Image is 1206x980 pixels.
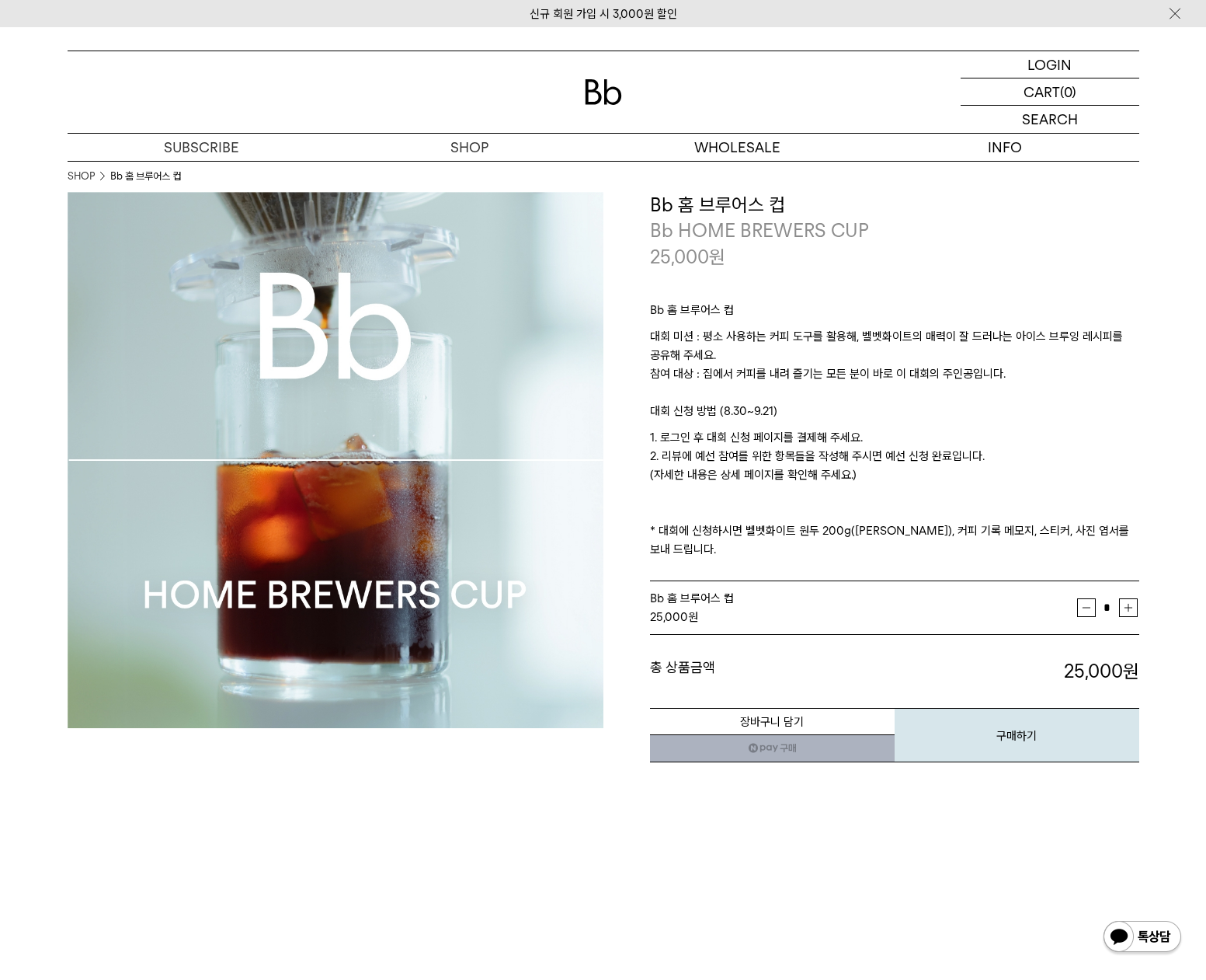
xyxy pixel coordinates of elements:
[585,79,622,105] img: 로고
[1102,919,1183,957] img: 카카오톡 채널 1:1 채팅 버튼
[1123,660,1139,682] b: 원
[709,246,725,268] span: 원
[68,134,335,161] a: SUBSCRIBE
[650,708,895,735] button: 장바구니 담기
[530,7,677,21] a: 신규 회원 가입 시 3,000원 할인
[650,301,1139,327] p: Bb 홈 브루어스 컵
[603,134,871,161] p: WHOLESALE
[1077,598,1096,617] button: 감소
[961,51,1139,78] a: LOGIN
[1119,598,1138,617] button: 증가
[1064,660,1139,682] strong: 25,000
[650,591,734,605] span: Bb 홈 브루어스 컵
[650,734,895,762] a: 새창
[650,327,1139,402] p: 대회 미션 : 평소 사용하는 커피 도구를 활용해, 벨벳화이트의 매력이 잘 드러나는 아이스 브루잉 레시피를 공유해 주세요. 참여 대상 : 집에서 커피를 내려 즐기는 모든 분이 ...
[68,169,95,184] a: SHOP
[1027,51,1072,78] p: LOGIN
[650,192,1139,218] h3: Bb 홈 브루어스 컵
[335,134,603,161] a: SHOP
[650,658,895,685] dt: 총 상품금액
[650,244,725,270] p: 25,000
[110,169,181,184] li: Bb 홈 브루어스 컵
[650,428,1139,559] p: 1. 로그인 후 대회 신청 페이지를 결제해 주세요. 2. 리뷰에 예선 참여를 위한 항목들을 작성해 주시면 예선 신청 완료입니다. (자세한 내용은 상세 페이지를 확인해 주세요....
[1022,106,1078,133] p: SEARCH
[650,608,1077,626] div: 원
[895,708,1139,762] button: 구매하기
[961,78,1139,106] a: CART (0)
[650,402,1139,428] p: 대회 신청 방법 (8.30~9.21)
[68,192,603,728] img: Bb 홈 브루어스 컵
[1060,78,1076,105] p: (0)
[650,218,1139,244] p: Bb HOME BREWERS CUP
[871,134,1139,161] p: INFO
[1024,78,1060,105] p: CART
[650,610,688,624] strong: 25,000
